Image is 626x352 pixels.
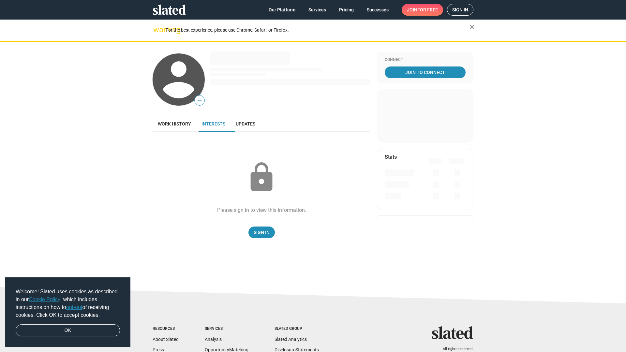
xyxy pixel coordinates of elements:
a: Services [303,4,331,16]
a: dismiss cookie message [16,324,120,337]
a: Interests [196,116,231,132]
div: Services [205,326,248,331]
a: About Slated [153,337,179,342]
span: Our Platform [269,4,295,16]
div: For the best experience, please use Chrome, Safari, or Firefox. [166,26,469,35]
a: opt-out [66,304,82,310]
div: cookieconsent [5,277,130,347]
a: Slated Analytics [275,337,307,342]
a: Join To Connect [385,66,466,78]
a: Sign In [248,227,275,238]
a: Our Platform [263,4,301,16]
span: Welcome! Slated uses cookies as described in our , which includes instructions on how to of recei... [16,288,120,319]
span: Interests [201,121,225,126]
mat-icon: lock [245,161,278,194]
span: Updates [236,121,255,126]
span: Services [308,4,326,16]
span: Work history [158,121,191,126]
div: Slated Group [275,326,319,331]
a: Pricing [334,4,359,16]
a: Work history [153,116,196,132]
span: Sign In [254,227,270,238]
div: Please sign in to view this information. [217,207,306,213]
mat-icon: warning [153,26,161,34]
a: Joinfor free [402,4,443,16]
span: Pricing [339,4,354,16]
span: for free [417,4,438,16]
div: Connect [385,57,466,63]
span: — [195,96,204,105]
a: Cookie Policy [29,297,60,302]
span: Join [407,4,438,16]
a: Sign in [447,4,473,16]
mat-icon: close [468,23,476,31]
a: Updates [231,116,261,132]
span: Sign in [452,4,468,15]
span: Successes [367,4,389,16]
div: Resources [153,326,179,331]
a: Analysis [205,337,222,342]
a: Successes [362,4,394,16]
span: Join To Connect [386,66,464,78]
mat-card-title: Stats [385,154,397,160]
